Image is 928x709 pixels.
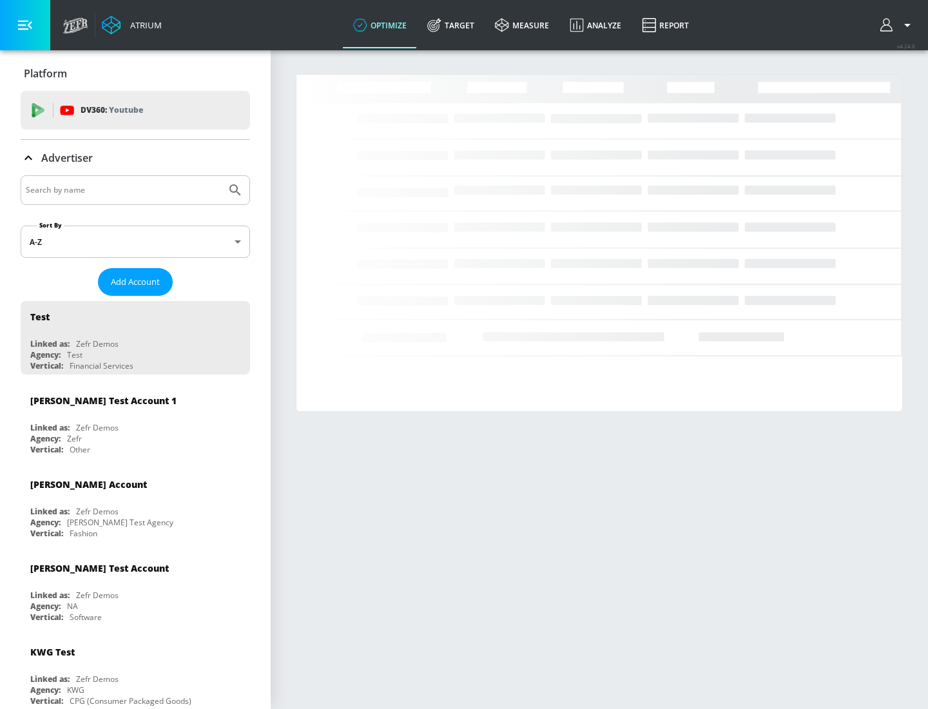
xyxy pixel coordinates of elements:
[76,506,119,517] div: Zefr Demos
[30,444,63,455] div: Vertical:
[21,385,250,458] div: [PERSON_NAME] Test Account 1Linked as:Zefr DemosAgency:ZefrVertical:Other
[70,612,102,623] div: Software
[67,349,82,360] div: Test
[67,517,173,528] div: [PERSON_NAME] Test Agency
[30,478,147,490] div: [PERSON_NAME] Account
[21,55,250,92] div: Platform
[30,360,63,371] div: Vertical:
[67,433,82,444] div: Zefr
[559,2,632,48] a: Analyze
[109,103,143,117] p: Youtube
[21,469,250,542] div: [PERSON_NAME] AccountLinked as:Zefr DemosAgency:[PERSON_NAME] Test AgencyVertical:Fashion
[30,528,63,539] div: Vertical:
[21,140,250,176] div: Advertiser
[76,674,119,685] div: Zefr Demos
[30,349,61,360] div: Agency:
[21,552,250,626] div: [PERSON_NAME] Test AccountLinked as:Zefr DemosAgency:NAVertical:Software
[897,43,915,50] span: v 4.24.0
[76,590,119,601] div: Zefr Demos
[70,528,97,539] div: Fashion
[70,695,191,706] div: CPG (Consumer Packaged Goods)
[30,612,63,623] div: Vertical:
[30,685,61,695] div: Agency:
[30,695,63,706] div: Vertical:
[632,2,699,48] a: Report
[30,311,50,323] div: Test
[81,103,143,117] p: DV360:
[30,394,177,407] div: [PERSON_NAME] Test Account 1
[30,506,70,517] div: Linked as:
[41,151,93,165] p: Advertiser
[24,66,67,81] p: Platform
[21,301,250,374] div: TestLinked as:Zefr DemosAgency:TestVertical:Financial Services
[417,2,485,48] a: Target
[343,2,417,48] a: optimize
[37,221,64,229] label: Sort By
[67,685,84,695] div: KWG
[76,422,119,433] div: Zefr Demos
[67,601,78,612] div: NA
[102,15,162,35] a: Atrium
[125,19,162,31] div: Atrium
[70,444,90,455] div: Other
[21,91,250,130] div: DV360: Youtube
[30,590,70,601] div: Linked as:
[30,338,70,349] div: Linked as:
[485,2,559,48] a: measure
[30,422,70,433] div: Linked as:
[30,674,70,685] div: Linked as:
[21,226,250,258] div: A-Z
[30,517,61,528] div: Agency:
[70,360,133,371] div: Financial Services
[30,562,169,574] div: [PERSON_NAME] Test Account
[30,601,61,612] div: Agency:
[30,646,75,658] div: KWG Test
[26,182,221,199] input: Search by name
[98,268,173,296] button: Add Account
[30,433,61,444] div: Agency:
[76,338,119,349] div: Zefr Demos
[111,275,160,289] span: Add Account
